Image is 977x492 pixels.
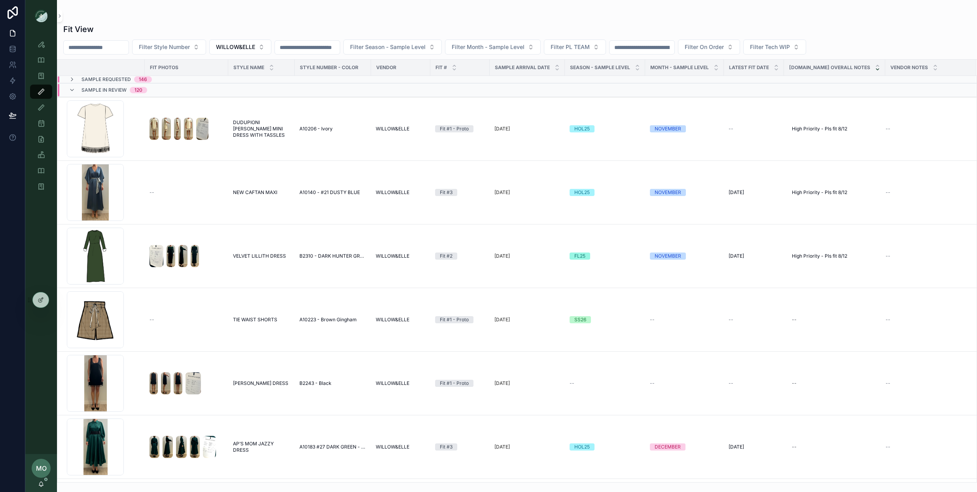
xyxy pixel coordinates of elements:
[186,372,201,394] img: Screenshot-2025-07-28-at-4.23.52-PM.png
[792,380,797,386] div: --
[886,317,966,323] a: --
[743,40,806,55] button: Select Button
[299,380,366,386] a: B2243 - Black
[655,189,681,196] div: NOVEMBER
[574,253,585,260] div: FL25
[792,126,847,132] span: High Priority - Pls fit 8/12
[789,377,880,390] a: --
[435,253,485,260] a: Fit #2
[445,40,541,55] button: Select Button
[36,464,47,473] span: MO
[650,380,655,386] span: --
[233,189,290,196] a: NEW CAFTAN MAXI
[150,189,154,196] span: --
[729,317,779,323] a: --
[300,64,358,71] span: Style Number - Color
[789,313,880,326] a: --
[685,43,724,51] span: Filter On Order
[139,76,147,83] div: 146
[150,436,159,458] img: Screenshot-2025-08-08-at-11.03.50-AM.png
[655,443,681,451] div: DECEMBER
[886,126,890,132] span: --
[376,380,409,386] span: WILLOW&ELLE
[435,443,485,451] a: Fit #3
[729,64,769,71] span: Latest Fit Date
[650,317,719,323] a: --
[299,380,331,386] span: B2243 - Black
[299,126,366,132] a: A10206 - Ivory
[570,380,574,386] span: --
[150,64,178,71] span: Fit Photos
[729,380,779,386] a: --
[729,189,779,196] a: [DATE]
[299,253,366,259] a: B2310 - DARK HUNTER GREEN
[376,253,426,259] a: WILLOW&ELLE
[376,189,426,196] a: WILLOW&ELLE
[678,40,740,55] button: Select Button
[570,189,640,196] a: HOL25
[792,317,797,323] div: --
[494,380,560,386] a: [DATE]
[299,317,357,323] span: A10223 - Brown Gingham
[494,380,510,386] p: [DATE]
[494,189,560,196] a: [DATE]
[886,253,890,259] span: --
[184,118,193,140] img: Screenshot-2025-08-12-at-1.41.32-PM.png
[570,125,640,132] a: HOL25
[35,9,47,22] img: App logo
[440,253,453,260] div: Fit #2
[299,189,366,196] a: A10140 - #21 DUSTY BLUE
[729,189,744,196] span: [DATE]
[886,380,890,386] span: --
[789,64,870,71] span: [DOMAIN_NAME] Overall Notes
[376,444,426,450] a: WILLOW&ELLE
[203,436,216,458] img: Screenshot-2025-08-08-at-11.03.18-AM.png
[81,87,127,93] span: Sample In Review
[789,123,880,135] a: High Priority - Pls fit 8/12
[792,189,847,196] span: High Priority - Pls fit 8/12
[299,317,366,323] a: A10223 - Brown Gingham
[494,189,510,196] p: [DATE]
[886,317,890,323] span: --
[178,245,187,267] img: Screenshot-2025-08-12-at-1.10.47-PM.png
[176,436,187,458] img: Screenshot-2025-08-08-at-11.03.33-AM.png
[886,380,966,386] a: --
[376,126,426,132] a: WILLOW&ELLE
[792,444,797,450] div: --
[750,43,790,51] span: Filter Tech WIP
[650,253,719,260] a: NOVEMBER
[435,64,447,71] span: Fit #
[495,64,550,71] span: Sample Arrival Date
[150,189,223,196] a: --
[233,317,277,323] span: TIE WAIST SHORTS
[376,380,426,386] a: WILLOW&ELLE
[570,253,640,260] a: FL25
[162,118,171,140] img: Screenshot-2025-08-12-at-1.41.43-PM.png
[886,444,966,450] a: --
[650,443,719,451] a: DECEMBER
[890,64,928,71] span: Vendor Notes
[233,253,290,259] a: VELVET LILLITH DRESS
[789,441,880,453] a: --
[729,253,744,259] span: [DATE]
[299,126,333,132] span: A10206 - Ivory
[376,317,426,323] a: WILLOW&ELLE
[729,317,733,323] span: --
[163,436,173,458] img: Screenshot-2025-08-08-at-11.03.39-AM.png
[63,24,94,35] h1: Fit View
[494,317,510,323] p: [DATE]
[376,253,409,259] span: WILLOW&ELLE
[150,317,223,323] a: --
[494,444,560,450] a: [DATE]
[655,253,681,260] div: NOVEMBER
[132,40,206,55] button: Select Button
[150,436,223,458] a: Screenshot-2025-08-08-at-11.03.50-AM.pngScreenshot-2025-08-08-at-11.03.39-AM.pngScreenshot-2025-0...
[174,372,182,394] img: Screenshot-2025-07-28-at-4.23.55-PM.png
[196,118,208,140] img: Screenshot-2025-08-12-at-1.41.26-PM.png
[551,43,590,51] span: Filter PL TEAM
[655,125,681,132] div: NOVEMBER
[161,372,170,394] img: Screenshot-2025-07-28-at-4.24.00-PM.png
[570,316,640,323] a: SS26
[299,444,366,450] a: A10183 #27 DARK GREEN - #27 DARK GREEN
